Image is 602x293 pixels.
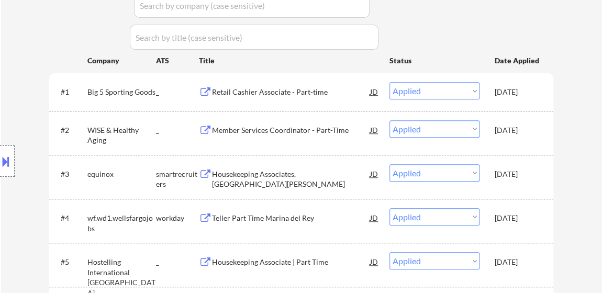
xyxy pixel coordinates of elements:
[369,82,380,101] div: JD
[495,125,541,136] div: [DATE]
[212,125,370,136] div: Member Services Coordinator - Part-Time
[87,55,156,66] div: Company
[389,51,480,70] div: Status
[130,25,378,50] input: Search by title (case sensitive)
[495,257,541,267] div: [DATE]
[495,55,541,66] div: Date Applied
[369,164,380,183] div: JD
[495,87,541,97] div: [DATE]
[156,55,199,66] div: ATS
[212,169,370,189] div: Housekeeping Associates, [GEOGRAPHIC_DATA][PERSON_NAME]
[61,257,79,267] div: #5
[156,257,199,267] div: _
[495,213,541,223] div: [DATE]
[212,87,370,97] div: Retail Cashier Associate - Part-time
[212,213,370,223] div: Teller Part Time Marina del Rey
[495,169,541,179] div: [DATE]
[369,252,380,271] div: JD
[212,257,370,267] div: Housekeeping Associate | Part Time
[199,55,380,66] div: Title
[369,208,380,227] div: JD
[369,120,380,139] div: JD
